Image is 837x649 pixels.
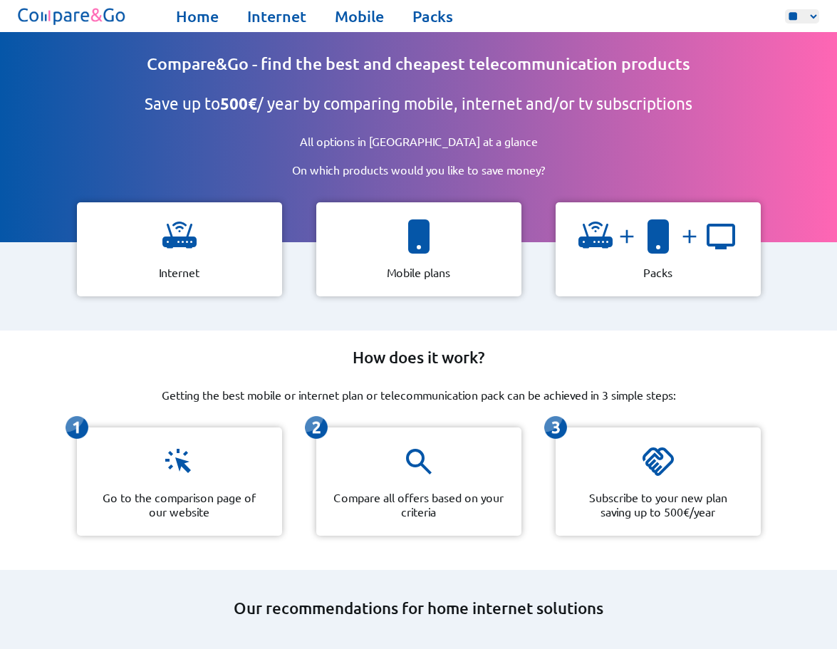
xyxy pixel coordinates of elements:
a: Packs [412,6,453,26]
img: icon representing a wifi [578,219,613,254]
p: Mobile plans [387,265,450,279]
img: icon representing a handshake [641,445,675,479]
img: icon representing the second-step [305,416,328,439]
p: Getting the best mobile or internet plan or telecommunication pack can be achieved in 3 simple st... [162,388,676,402]
p: Compare all offers based on your criteria [333,490,504,519]
img: icon representing a smartphone [402,219,436,254]
p: On which products would you like to save money? [246,162,591,177]
h2: Save up to / year by comparing mobile, internet and/or tv subscriptions [145,94,692,114]
img: icon representing a click [162,445,197,479]
h2: How does it work? [353,348,485,368]
a: Mobile [335,6,384,26]
p: Subscribe to your new plan saving up to 500€/year [573,490,744,519]
a: Internet [247,6,306,26]
img: icon representing a tv [704,219,738,254]
a: icon representing a wifiandicon representing a smartphoneandicon representing a tv Packs [544,202,772,296]
b: 500€ [220,94,257,113]
img: icon representing the third-step [544,416,567,439]
a: Home [176,6,219,26]
img: icon representing a magnifying glass [402,445,436,479]
img: icon representing a wifi [162,219,197,254]
a: icon representing a smartphone Mobile plans [305,202,533,296]
img: and [675,225,704,248]
a: icon representing a wifi Internet [66,202,293,296]
img: Logo of Compare&Go [15,4,130,28]
p: Packs [643,265,672,279]
p: All options in [GEOGRAPHIC_DATA] at a glance [254,134,583,148]
img: icon representing a smartphone [641,219,675,254]
p: Internet [159,265,199,279]
h1: Compare&Go - find the best and cheapest telecommunication products [147,53,690,74]
img: icon representing the first-step [66,416,88,439]
h2: Our recommendations for home internet solutions [21,598,816,618]
img: and [613,225,641,248]
p: Go to the comparison page of our website [94,490,265,519]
